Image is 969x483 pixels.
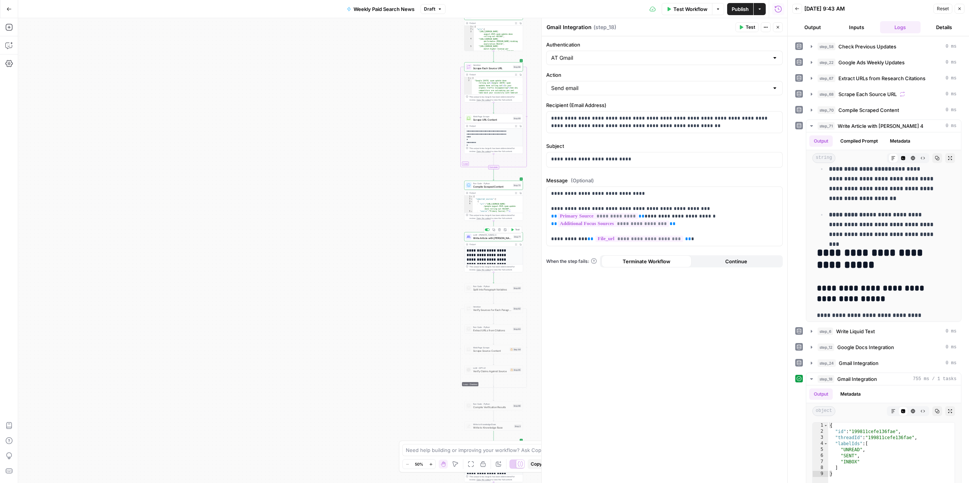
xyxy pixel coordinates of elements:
button: Compiled Prompt [836,135,882,147]
button: Details [924,21,964,33]
div: Run Code · PythonCompile Verification ResultsStep 66 [464,401,523,410]
div: LLM · [PERSON_NAME] 4Write Article with [PERSON_NAME] 4Step 71TestOutput**** **** **** **** **** ... [464,232,523,272]
span: Run Code · Python [473,182,511,185]
label: Authentication [546,41,783,48]
button: 0 ms [806,104,961,116]
div: 6 [813,453,828,459]
div: 7 [813,459,828,465]
span: Test [746,24,755,31]
span: Google Docs Integration [837,343,894,351]
span: step_70 [818,106,835,114]
button: Test Workflow [662,3,712,15]
div: Write to Knowledge BaseWrite to Knowledge BaseStep 3 [464,422,523,431]
span: Compile Verification Results [473,405,511,409]
span: step_24 [818,359,836,367]
div: 1 [464,77,472,80]
span: 0 ms [946,107,957,113]
span: 0 ms [946,59,957,66]
span: Write to Knowledge Base [473,426,513,429]
div: Output [469,191,513,194]
span: Gmail Integration [839,359,879,367]
div: Step 63 [513,327,521,331]
div: 9 [813,471,828,477]
div: LoopIterationScrape Each Source URLStep 68Output[ "Google [DATE] spam update done rolling out\nGo... [464,62,523,103]
span: Scrape Each Source URL [473,66,511,70]
button: 0 ms [806,88,961,100]
div: 2 [464,28,474,31]
div: Step 60 [513,286,521,290]
button: 0 ms [806,72,961,84]
span: Publish [732,5,749,13]
div: This output is too large & has been abbreviated for review. to view the full content. [469,214,521,220]
g: Edge from step_67 to step_68 [493,51,494,62]
div: Run Code · PythonCompile Scraped ContentStep 70Output{ "compiled_sources":[ { "url":"[URL][DOMAIN... [464,181,523,221]
button: Logs [880,21,921,33]
button: 0 ms [806,56,961,68]
button: 0 ms [806,341,961,353]
span: Toggle code folding, rows 3 through 8 [470,200,473,203]
span: Copy the output [477,150,491,152]
span: Copy [531,461,542,467]
div: Step 66 [513,404,521,407]
span: step_6 [818,328,833,335]
div: This output is too large & has been abbreviated for review. to view the full content. [469,475,521,481]
span: Copy the output [477,269,491,271]
button: 0 ms [806,120,961,132]
div: Output [469,73,513,76]
button: Weekly Paid Search News [342,3,419,15]
span: Toggle code folding, rows 2 through 9 [470,198,473,200]
div: Step 64 [510,348,522,351]
span: Iteration [473,64,511,67]
span: Write Liquid Text [836,328,875,335]
div: Run Code · PythonExtract URLs from CitationsStep 63 [464,325,523,334]
span: step_68 [818,90,835,98]
span: (Optional) [571,177,594,184]
g: Edge from step_68-iteration-end to step_70 [493,169,494,180]
span: Scrape Each Source URL [838,90,897,98]
div: 2 [464,198,473,200]
span: Toggle code folding, row 5 [470,210,473,213]
div: 0 ms [806,132,961,321]
span: Extract URLs from Research Citations [838,75,925,82]
button: 0 ms [806,40,961,53]
div: Step 71 [513,235,521,238]
span: step_18 [818,375,834,383]
div: 3 [813,435,828,441]
button: Copy [528,459,545,469]
g: Edge from step_71 to step_60 [493,272,494,283]
span: Scrape URL Content [473,118,511,121]
span: Run Code · Python [473,285,511,288]
span: Toggle code folding, rows 1 through 3 [470,77,472,80]
div: 8 [813,465,828,471]
span: 0 ms [946,43,957,50]
span: Toggle code folding, rows 4 through 8 [824,441,828,447]
a: When the step fails: [546,258,597,265]
span: ( step_18 ) [594,23,616,31]
button: Test [735,22,759,32]
span: step_67 [818,75,835,82]
g: Edge from step_70 to step_71 [493,221,494,232]
div: 1 [464,196,473,198]
span: 0 ms [946,123,957,129]
button: Continue [692,255,782,267]
div: Complete [488,165,499,169]
span: Write Article with [PERSON_NAME] 4 [473,236,512,240]
button: Output [809,388,833,400]
span: LLM · GPT-4.1 [473,367,508,370]
div: Step 68 [513,65,521,68]
input: Send email [551,84,769,92]
span: Toggle code folding, rows 1 through 10 [470,196,473,198]
span: Run Code · Python [473,402,511,405]
span: Draft [424,6,435,12]
span: Continue [725,258,747,265]
button: Output [792,21,833,33]
div: Extract URLs from Research CitationsOutput{ "urls":[ "[URL][DOMAIN_NAME] -august-2025-spam-update... [464,11,523,51]
span: Reset [937,5,949,12]
span: Write to Knowledge Base [473,423,513,426]
div: This output is too large & has been abbreviated for review. to view the full content. [469,95,521,101]
span: Weekly Paid Search News [354,5,414,13]
button: Metadata [836,388,865,400]
div: 2 [813,429,828,435]
span: Toggle code folding, rows 1 through 121 [472,26,474,28]
span: Web Page Scrape [473,115,511,118]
